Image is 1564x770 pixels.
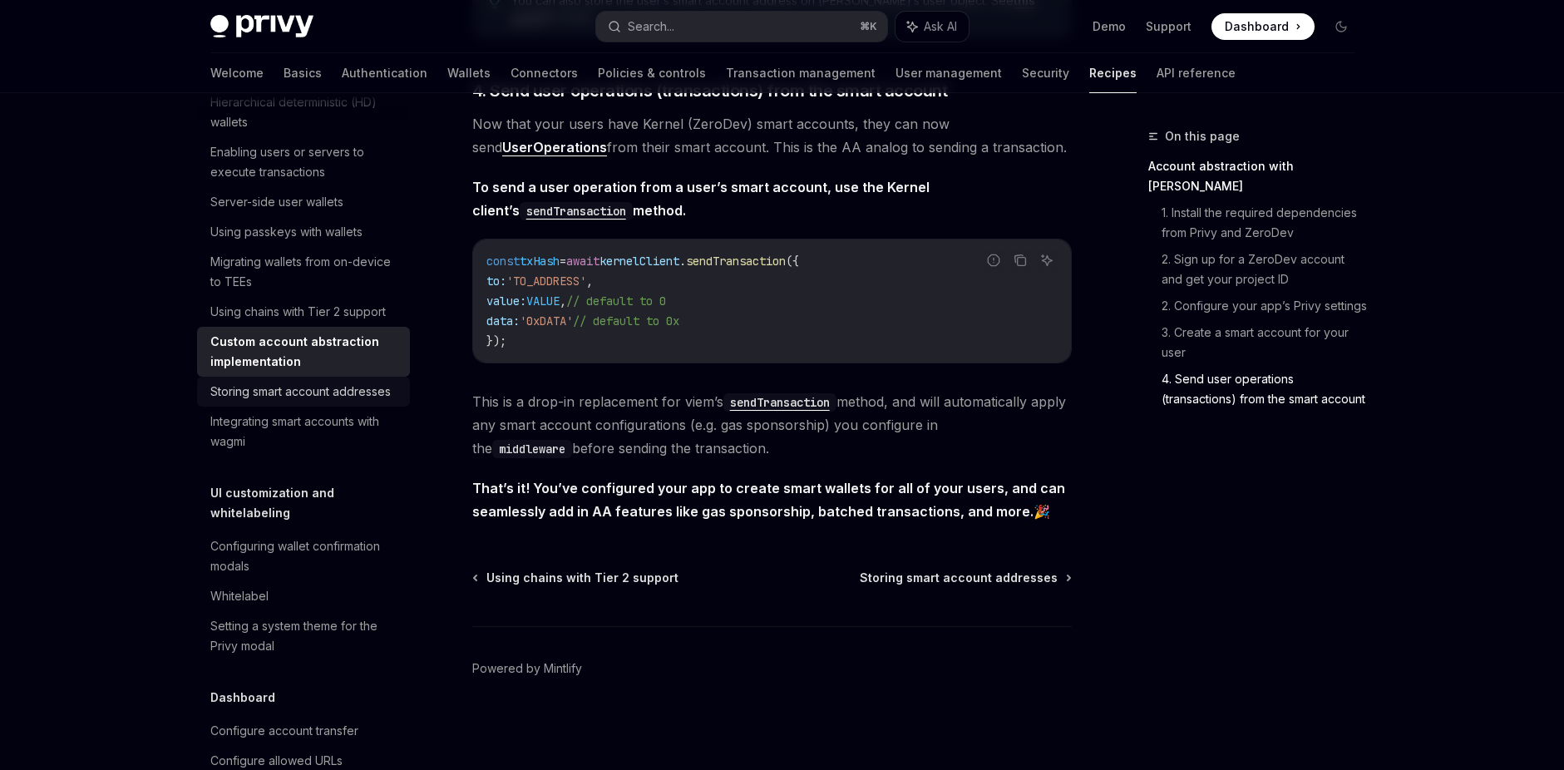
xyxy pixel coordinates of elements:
[1162,319,1368,366] a: 3. Create a smart account for your user
[486,313,520,328] span: data:
[560,294,566,308] span: ,
[1211,13,1315,40] a: Dashboard
[520,202,633,220] code: sendTransaction
[1162,293,1368,319] a: 2. Configure your app’s Privy settings
[520,313,573,328] span: '0xDATA'
[1328,13,1354,40] button: Toggle dark mode
[895,53,1002,93] a: User management
[1148,153,1368,200] a: Account abstraction with [PERSON_NAME]
[1162,366,1368,412] a: 4. Send user operations (transactions) from the smart account
[210,412,400,452] div: Integrating smart accounts with wagmi
[560,254,566,269] span: =
[1146,18,1192,35] a: Support
[506,274,586,289] span: 'TO_ADDRESS'
[586,274,593,289] span: ,
[860,570,1058,586] span: Storing smart account addresses
[210,721,358,741] div: Configure account transfer
[679,254,686,269] span: .
[860,20,877,33] span: ⌘ K
[502,139,607,156] a: UserOperations
[566,254,599,269] span: await
[197,247,410,297] a: Migrating wallets from on-device to TEEs
[1157,53,1236,93] a: API reference
[447,53,491,93] a: Wallets
[197,187,410,217] a: Server-side user wallets
[210,53,264,93] a: Welcome
[511,53,578,93] a: Connectors
[599,254,679,269] span: kernelClient
[520,254,560,269] span: txHash
[210,142,400,182] div: Enabling users or servers to execute transactions
[197,611,410,661] a: Setting a system theme for the Privy modal
[1162,200,1368,246] a: 1. Install the required dependencies from Privy and ZeroDev
[726,53,876,93] a: Transaction management
[210,483,410,523] h5: UI customization and whitelabeling
[598,53,706,93] a: Policies & controls
[924,18,957,35] span: Ask AI
[486,333,506,348] span: });
[210,222,363,242] div: Using passkeys with wallets
[486,254,520,269] span: const
[197,137,410,187] a: Enabling users or servers to execute transactions
[197,297,410,327] a: Using chains with Tier 2 support
[197,377,410,407] a: Storing smart account addresses
[284,53,322,93] a: Basics
[197,217,410,247] a: Using passkeys with wallets
[1036,249,1058,271] button: Ask AI
[526,294,560,308] span: VALUE
[1022,53,1069,93] a: Security
[1009,249,1031,271] button: Copy the contents from the code block
[723,393,836,412] code: sendTransaction
[474,570,678,586] a: Using chains with Tier 2 support
[860,570,1070,586] a: Storing smart account addresses
[1165,126,1240,146] span: On this page
[197,531,410,581] a: Configuring wallet confirmation modals
[210,192,343,212] div: Server-side user wallets
[197,581,410,611] a: Whitelabel
[573,313,679,328] span: // default to 0x
[486,274,506,289] span: to:
[486,570,678,586] span: Using chains with Tier 2 support
[472,179,930,219] strong: To send a user operation from a user’s smart account, use the Kernel client’s method.
[210,15,313,38] img: dark logo
[472,480,1065,520] strong: That’s it! You’ve configured your app to create smart wallets for all of your users, and can seam...
[686,254,786,269] span: sendTransaction
[472,390,1072,460] span: This is a drop-in replacement for viem’s method, and will automatically apply any smart account c...
[786,254,799,269] span: ({
[628,17,674,37] div: Search...
[1225,18,1289,35] span: Dashboard
[197,327,410,377] a: Custom account abstraction implementation
[492,440,572,458] code: middleware
[1093,18,1126,35] a: Demo
[197,407,410,457] a: Integrating smart accounts with wagmi
[472,660,582,677] a: Powered by Mintlify
[342,53,427,93] a: Authentication
[520,202,633,219] a: sendTransaction
[210,332,400,372] div: Custom account abstraction implementation
[486,294,526,308] span: value:
[210,616,400,656] div: Setting a system theme for the Privy modal
[502,139,607,155] strong: UserOperations
[895,12,969,42] button: Ask AI
[210,586,269,606] div: Whitelabel
[472,112,1072,159] span: Now that your users have Kernel (ZeroDev) smart accounts, they can now send from their smart acco...
[596,12,887,42] button: Search...⌘K
[210,302,386,322] div: Using chains with Tier 2 support
[472,476,1072,523] span: 🎉
[210,536,400,576] div: Configuring wallet confirmation modals
[723,393,836,410] a: sendTransaction
[983,249,1004,271] button: Report incorrect code
[1162,246,1368,293] a: 2. Sign up for a ZeroDev account and get your project ID
[210,382,391,402] div: Storing smart account addresses
[210,688,275,708] h5: Dashboard
[197,716,410,746] a: Configure account transfer
[566,294,666,308] span: // default to 0
[1089,53,1137,93] a: Recipes
[210,252,400,292] div: Migrating wallets from on-device to TEEs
